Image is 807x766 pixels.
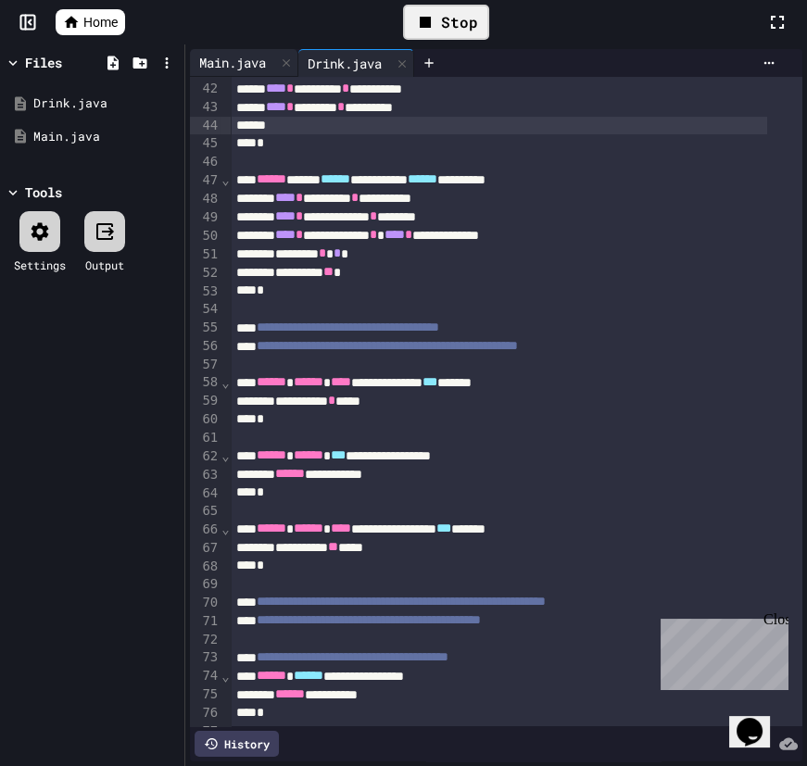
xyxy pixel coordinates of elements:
[195,731,279,757] div: History
[190,53,275,72] div: Main.java
[190,171,221,190] div: 47
[190,594,221,612] div: 70
[190,373,221,392] div: 58
[190,631,221,649] div: 72
[190,429,221,447] div: 61
[56,9,125,35] a: Home
[190,245,221,264] div: 51
[190,80,221,98] div: 42
[7,7,128,118] div: Chat with us now!Close
[221,521,230,536] span: Fold line
[190,227,221,245] div: 50
[190,685,221,704] div: 75
[190,575,221,594] div: 69
[190,722,221,741] div: 77
[221,448,230,463] span: Fold line
[190,208,221,227] div: 49
[190,300,221,319] div: 54
[190,190,221,208] div: 48
[190,648,221,667] div: 73
[190,558,221,576] div: 68
[25,53,62,72] div: Files
[33,94,178,113] div: Drink.java
[653,611,788,690] iframe: chat widget
[221,669,230,684] span: Fold line
[190,264,221,283] div: 52
[403,5,489,40] div: Stop
[190,539,221,558] div: 67
[190,392,221,410] div: 59
[190,447,221,466] div: 62
[190,484,221,503] div: 64
[190,502,221,521] div: 65
[190,49,298,77] div: Main.java
[221,172,230,187] span: Fold line
[190,612,221,631] div: 71
[190,667,221,685] div: 74
[33,128,178,146] div: Main.java
[85,257,124,273] div: Output
[190,319,221,337] div: 55
[190,337,221,356] div: 56
[221,375,230,390] span: Fold line
[190,153,221,171] div: 46
[729,692,788,747] iframe: chat widget
[190,98,221,117] div: 43
[190,117,221,135] div: 44
[14,257,66,273] div: Settings
[298,49,414,77] div: Drink.java
[190,356,221,374] div: 57
[190,521,221,539] div: 66
[25,182,62,202] div: Tools
[190,466,221,484] div: 63
[190,134,221,153] div: 45
[83,13,118,31] span: Home
[190,283,221,301] div: 53
[298,54,391,73] div: Drink.java
[190,410,221,429] div: 60
[190,704,221,722] div: 76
